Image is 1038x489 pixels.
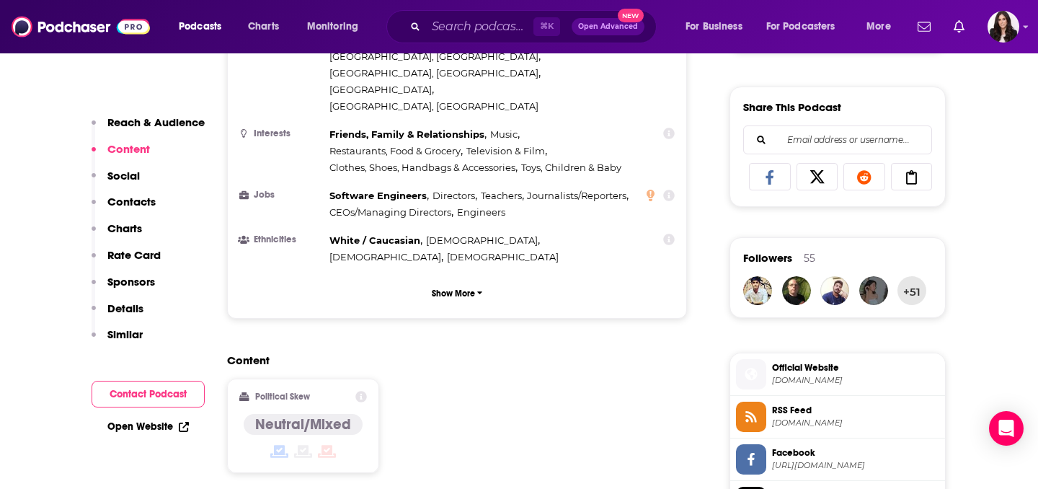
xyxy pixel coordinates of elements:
[329,126,487,143] span: ,
[686,17,742,37] span: For Business
[107,248,161,262] p: Rate Card
[329,249,443,265] span: ,
[107,275,155,288] p: Sponsors
[107,115,205,129] p: Reach & Audience
[426,15,533,38] input: Search podcasts, credits, & more...
[527,190,626,201] span: Journalists/Reporters
[92,248,161,275] button: Rate Card
[239,235,324,244] h3: Ethnicities
[743,276,772,305] a: debmalyasen37
[856,15,909,38] button: open menu
[743,100,841,114] h3: Share This Podcast
[329,100,538,112] span: [GEOGRAPHIC_DATA], [GEOGRAPHIC_DATA]
[736,402,939,432] a: RSS Feed[DOMAIN_NAME]
[255,415,351,433] h4: Neutral/Mixed
[772,361,939,374] span: Official Website
[675,15,760,38] button: open menu
[948,14,970,39] a: Show notifications dropdown
[329,67,538,79] span: [GEOGRAPHIC_DATA], [GEOGRAPHIC_DATA]
[248,17,279,37] span: Charts
[92,275,155,301] button: Sponsors
[107,301,143,315] p: Details
[772,418,939,428] span: feeds.megaphone.fm
[426,232,540,249] span: ,
[766,17,835,37] span: For Podcasters
[107,142,150,156] p: Content
[92,169,140,195] button: Social
[329,48,541,65] span: ,
[107,221,142,235] p: Charts
[92,115,205,142] button: Reach & Audience
[255,392,310,402] h2: Political Skew
[92,221,142,248] button: Charts
[736,359,939,389] a: Official Website[DOMAIN_NAME]
[859,276,888,305] img: katrinavenesse
[772,404,939,417] span: RSS Feed
[239,280,675,307] button: Show More
[329,232,422,249] span: ,
[92,327,143,354] button: Similar
[329,190,427,201] span: Software Engineers
[481,188,524,204] span: ,
[307,17,358,37] span: Monitoring
[772,375,939,386] span: youngandprofiting.com
[169,15,240,38] button: open menu
[432,190,475,201] span: Directors
[521,162,621,173] span: Toys, Children & Baby
[239,15,288,38] a: Charts
[329,128,484,140] span: Friends, Family & Relationships
[329,143,463,159] span: ,
[797,163,838,190] a: Share on X/Twitter
[297,15,377,38] button: open menu
[92,301,143,328] button: Details
[755,126,920,154] input: Email address or username...
[447,251,559,263] span: [DEMOGRAPHIC_DATA]
[891,163,933,190] a: Copy Link
[329,234,420,246] span: White / Caucasian
[578,23,638,30] span: Open Advanced
[400,10,670,43] div: Search podcasts, credits, & more...
[897,276,926,305] button: +51
[804,252,815,265] div: 55
[107,420,189,433] a: Open Website
[432,288,475,299] p: Show More
[820,276,849,305] img: Ajaz
[743,125,932,154] div: Search followers
[107,327,143,341] p: Similar
[329,159,518,176] span: ,
[329,188,429,204] span: ,
[329,204,453,221] span: ,
[533,17,560,36] span: ⌘ K
[466,143,547,159] span: ,
[490,126,520,143] span: ,
[490,128,518,140] span: Music
[743,251,792,265] span: Followers
[866,17,891,37] span: More
[481,190,522,201] span: Teachers
[92,142,150,169] button: Content
[988,11,1019,43] button: Show profile menu
[457,206,505,218] span: Engineers
[618,9,644,22] span: New
[92,195,156,221] button: Contacts
[12,13,150,40] img: Podchaser - Follow, Share and Rate Podcasts
[432,188,477,204] span: ,
[772,446,939,459] span: Facebook
[912,14,936,39] a: Show notifications dropdown
[107,195,156,208] p: Contacts
[426,234,538,246] span: [DEMOGRAPHIC_DATA]
[329,145,461,157] span: Restaurants, Food & Grocery
[329,84,432,95] span: [GEOGRAPHIC_DATA]
[757,15,856,38] button: open menu
[239,129,324,138] h3: Interests
[329,81,434,98] span: ,
[843,163,885,190] a: Share on Reddit
[772,460,939,471] span: https://www.facebook.com/youngandprofiting
[329,251,441,263] span: [DEMOGRAPHIC_DATA]
[527,188,629,204] span: ,
[329,65,541,81] span: ,
[749,163,791,190] a: Share on Facebook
